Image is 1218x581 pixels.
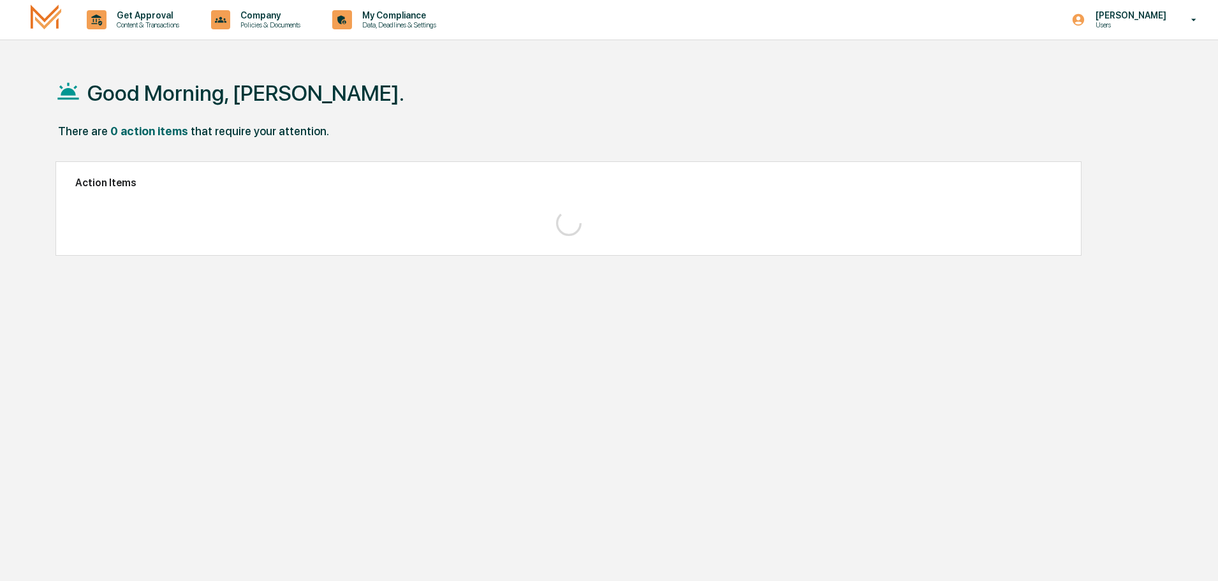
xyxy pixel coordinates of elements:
[106,20,186,29] p: Content & Transactions
[352,20,443,29] p: Data, Deadlines & Settings
[1085,10,1173,20] p: [PERSON_NAME]
[75,177,1062,189] h2: Action Items
[87,80,404,106] h1: Good Morning, [PERSON_NAME].
[230,20,307,29] p: Policies & Documents
[1085,20,1173,29] p: Users
[191,124,329,138] div: that require your attention.
[110,124,188,138] div: 0 action items
[230,10,307,20] p: Company
[352,10,443,20] p: My Compliance
[106,10,186,20] p: Get Approval
[31,4,61,34] img: logo
[58,124,108,138] div: There are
